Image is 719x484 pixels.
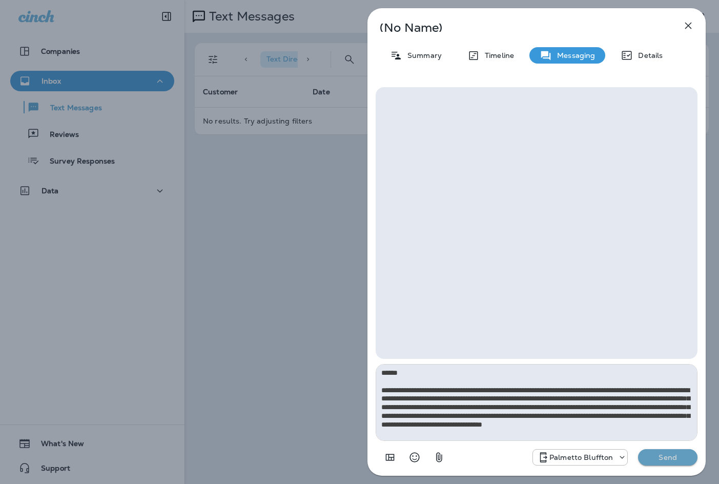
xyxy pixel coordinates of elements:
p: Palmetto Bluffton [549,453,613,461]
p: Details [633,51,663,59]
button: Add in a premade template [380,447,400,468]
p: Timeline [480,51,514,59]
p: (No Name) [380,24,660,32]
div: +1 (843) 604-3631 [533,451,627,463]
p: Summary [402,51,442,59]
button: Select an emoji [404,447,425,468]
p: Send [646,453,689,462]
button: Send [638,449,697,466]
p: Messaging [552,51,595,59]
